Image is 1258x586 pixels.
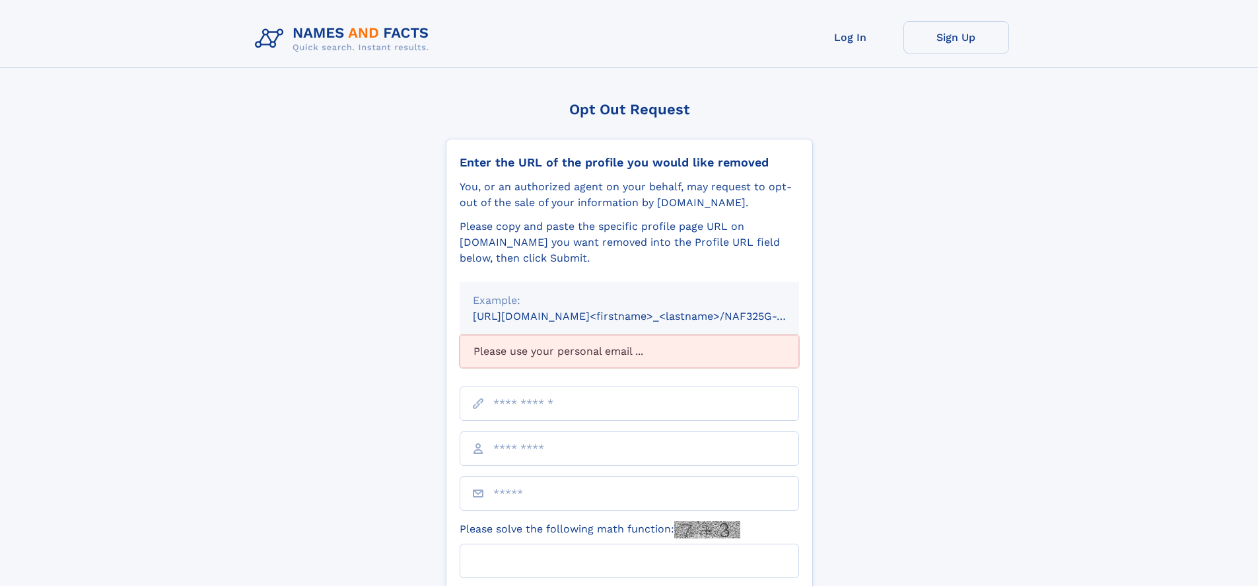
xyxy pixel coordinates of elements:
small: [URL][DOMAIN_NAME]<firstname>_<lastname>/NAF325G-xxxxxxxx [473,310,824,322]
a: Log In [798,21,903,54]
label: Please solve the following math function: [460,521,740,538]
div: Enter the URL of the profile you would like removed [460,155,799,170]
div: You, or an authorized agent on your behalf, may request to opt-out of the sale of your informatio... [460,179,799,211]
div: Example: [473,293,786,309]
a: Sign Up [903,21,1009,54]
div: Please copy and paste the specific profile page URL on [DOMAIN_NAME] you want removed into the Pr... [460,219,799,266]
img: Logo Names and Facts [250,21,440,57]
div: Opt Out Request [446,101,813,118]
div: Please use your personal email ... [460,335,799,368]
